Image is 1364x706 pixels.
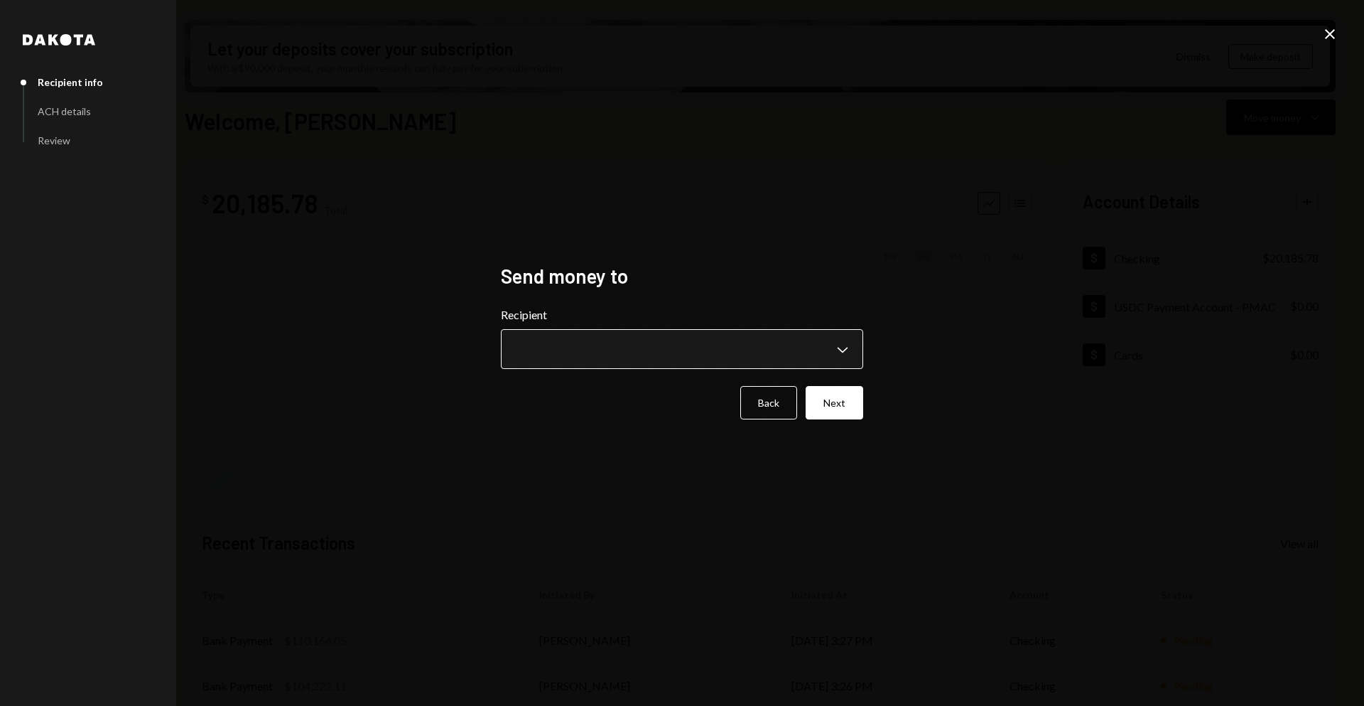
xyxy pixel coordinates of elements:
[501,262,863,290] h2: Send money to
[740,386,797,419] button: Back
[501,306,863,323] label: Recipient
[38,105,91,117] div: ACH details
[501,329,863,369] button: Recipient
[38,134,70,146] div: Review
[38,76,103,88] div: Recipient info
[806,386,863,419] button: Next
